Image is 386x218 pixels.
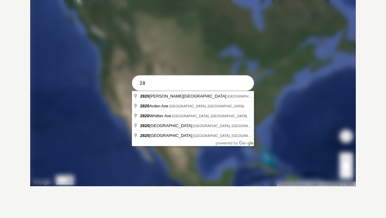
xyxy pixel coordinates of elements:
[172,114,247,118] span: [GEOGRAPHIC_DATA], [GEOGRAPHIC_DATA]
[140,104,169,108] span: Arden Ave
[140,133,149,138] span: 2820
[227,94,302,98] span: [GEOGRAPHIC_DATA], [GEOGRAPHIC_DATA]
[140,123,149,128] span: 2820
[140,113,149,118] span: 2820
[169,104,244,108] span: [GEOGRAPHIC_DATA], [GEOGRAPHIC_DATA]
[140,94,227,99] span: [PERSON_NAME][GEOGRAPHIC_DATA]
[140,104,149,108] span: 2820
[140,133,193,138] span: [GEOGRAPHIC_DATA]
[132,75,254,91] input: Enter your address to get started
[140,113,172,118] span: Whittier Ave
[140,94,149,99] span: 2820
[193,124,268,128] span: [GEOGRAPHIC_DATA], [GEOGRAPHIC_DATA]
[140,123,193,128] span: [GEOGRAPHIC_DATA]
[193,134,268,138] span: [GEOGRAPHIC_DATA], [GEOGRAPHIC_DATA]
